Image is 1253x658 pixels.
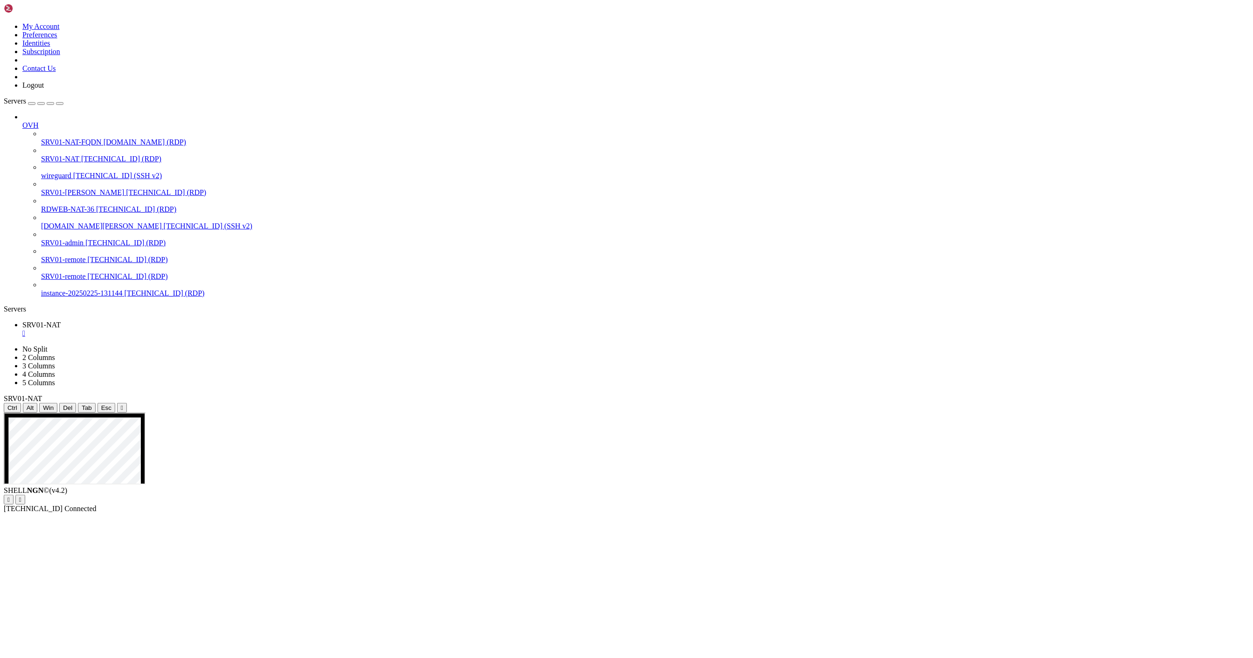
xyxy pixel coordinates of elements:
[126,188,206,196] span: [TECHNICAL_ID] (RDP)
[22,31,57,39] a: Preferences
[41,230,1249,247] li: SRV01-admin [TECHNICAL_ID] (RDP)
[4,305,1249,313] div: Servers
[49,486,68,494] span: 4.2.0
[63,404,72,411] span: Del
[39,403,57,413] button: Win
[41,289,122,297] span: instance-20250225-131144
[27,404,34,411] span: Alt
[41,256,86,263] span: SRV01-remote
[4,403,21,413] button: Ctrl
[4,505,63,513] span: [TECHNICAL_ID]
[22,370,55,378] a: 4 Columns
[88,272,168,280] span: [TECHNICAL_ID] (RDP)
[22,379,55,387] a: 5 Columns
[41,180,1249,197] li: SRV01-[PERSON_NAME] [TECHNICAL_ID] (RDP)
[41,205,1249,214] a: RDWEB-NAT-36 [TECHNICAL_ID] (RDP)
[22,353,55,361] a: 2 Columns
[41,138,102,146] span: SRV01-NAT-FQDN
[78,403,96,413] button: Tab
[41,272,86,280] span: SRV01-remote
[41,197,1249,214] li: RDWEB-NAT-36 [TECHNICAL_ID] (RDP)
[22,321,61,329] span: SRV01-NAT
[121,404,123,411] div: 
[124,289,204,297] span: [TECHNICAL_ID] (RDP)
[41,264,1249,281] li: SRV01-remote [TECHNICAL_ID] (RDP)
[22,121,1249,130] a: OVH
[41,239,84,247] span: SRV01-admin
[43,404,54,411] span: Win
[104,138,186,146] span: [DOMAIN_NAME] (RDP)
[85,239,166,247] span: [TECHNICAL_ID] (RDP)
[7,496,10,503] div: 
[81,155,161,163] span: [TECHNICAL_ID] (RDP)
[4,4,57,13] img: Shellngn
[23,403,38,413] button: Alt
[41,172,71,180] span: wireguard
[88,256,168,263] span: [TECHNICAL_ID] (RDP)
[4,395,42,402] span: SRV01-NAT
[41,272,1249,281] a: SRV01-remote [TECHNICAL_ID] (RDP)
[4,495,14,505] button: 
[41,222,1249,230] a: [DOMAIN_NAME][PERSON_NAME] [TECHNICAL_ID] (SSH v2)
[22,362,55,370] a: 3 Columns
[22,329,1249,338] a: 
[41,256,1249,264] a: SRV01-remote [TECHNICAL_ID] (RDP)
[97,403,115,413] button: Esc
[41,138,1249,146] a: SRV01-NAT-FQDN [DOMAIN_NAME] (RDP)
[41,146,1249,163] li: SRV01-NAT [TECHNICAL_ID] (RDP)
[164,222,252,230] span: [TECHNICAL_ID] (SSH v2)
[41,281,1249,298] li: instance-20250225-131144 [TECHNICAL_ID] (RDP)
[64,505,96,513] span: Connected
[15,495,25,505] button: 
[22,39,50,47] a: Identities
[27,486,44,494] b: NGN
[41,130,1249,146] li: SRV01-NAT-FQDN [DOMAIN_NAME] (RDP)
[22,64,56,72] a: Contact Us
[82,404,92,411] span: Tab
[41,205,94,213] span: RDWEB-NAT-36
[41,172,1249,180] a: wireguard [TECHNICAL_ID] (SSH v2)
[22,345,48,353] a: No Split
[117,403,127,413] button: 
[22,113,1249,298] li: OVH
[7,404,17,411] span: Ctrl
[41,163,1249,180] li: wireguard [TECHNICAL_ID] (SSH v2)
[101,404,111,411] span: Esc
[22,121,39,129] span: OVH
[96,205,176,213] span: [TECHNICAL_ID] (RDP)
[4,486,67,494] span: SHELL ©
[41,289,1249,298] a: instance-20250225-131144 [TECHNICAL_ID] (RDP)
[22,48,60,55] a: Subscription
[22,321,1249,338] a: SRV01-NAT
[41,188,124,196] span: SRV01-[PERSON_NAME]
[41,222,162,230] span: [DOMAIN_NAME][PERSON_NAME]
[41,155,79,163] span: SRV01-NAT
[41,155,1249,163] a: SRV01-NAT [TECHNICAL_ID] (RDP)
[22,22,60,30] a: My Account
[41,188,1249,197] a: SRV01-[PERSON_NAME] [TECHNICAL_ID] (RDP)
[22,81,44,89] a: Logout
[41,247,1249,264] li: SRV01-remote [TECHNICAL_ID] (RDP)
[41,239,1249,247] a: SRV01-admin [TECHNICAL_ID] (RDP)
[19,496,21,503] div: 
[59,403,76,413] button: Del
[4,97,63,105] a: Servers
[73,172,162,180] span: [TECHNICAL_ID] (SSH v2)
[41,214,1249,230] li: [DOMAIN_NAME][PERSON_NAME] [TECHNICAL_ID] (SSH v2)
[4,97,26,105] span: Servers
